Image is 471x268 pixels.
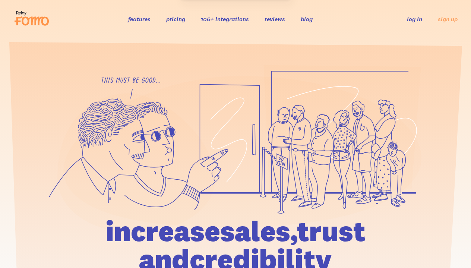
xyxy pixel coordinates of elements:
a: blog [301,15,313,23]
a: features [128,15,151,23]
a: 106+ integrations [201,15,249,23]
a: pricing [166,15,185,23]
a: reviews [265,15,285,23]
a: sign up [438,15,458,23]
a: log in [407,15,422,23]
